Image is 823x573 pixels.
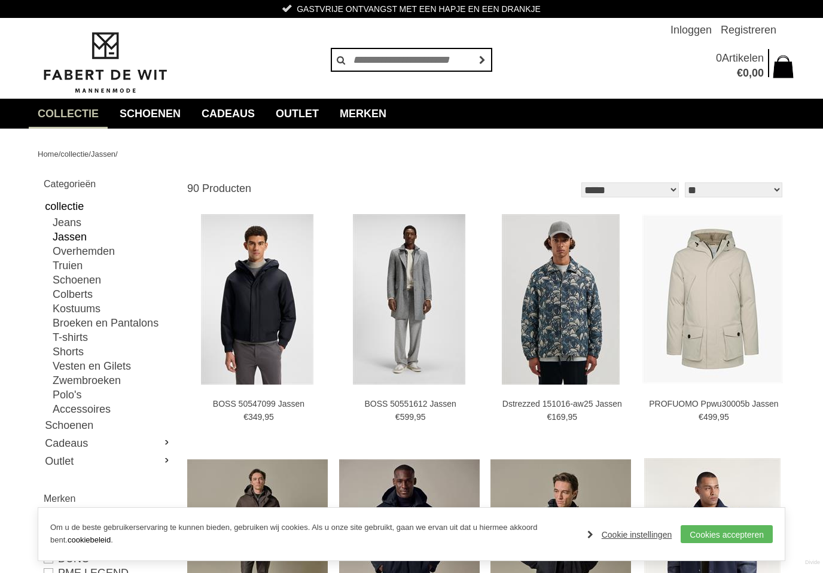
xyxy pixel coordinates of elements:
[805,555,820,570] a: Divide
[681,525,773,543] a: Cookies accepteren
[400,412,414,422] span: 599
[716,52,722,64] span: 0
[587,526,672,544] a: Cookie instellingen
[642,215,783,383] img: PROFUOMO Ppwu30005b Jassen
[703,412,717,422] span: 499
[267,99,328,129] a: Outlet
[53,258,172,273] a: Truien
[53,388,172,402] a: Polo's
[91,150,115,159] a: Jassen
[752,67,764,79] span: 00
[395,412,400,422] span: €
[670,18,712,42] a: Inloggen
[737,67,743,79] span: €
[60,150,89,159] a: collectie
[53,287,172,301] a: Colberts
[38,150,59,159] a: Home
[38,31,172,95] img: Fabert de Wit
[53,230,172,244] a: Jassen
[53,359,172,373] a: Vesten en Gilets
[568,412,578,422] span: 95
[416,412,426,422] span: 95
[59,150,61,159] span: /
[89,150,91,159] span: /
[44,197,172,215] a: collectie
[53,273,172,287] a: Schoenen
[721,18,776,42] a: Registreren
[44,491,172,506] h2: Merken
[53,402,172,416] a: Accessoires
[44,452,172,470] a: Outlet
[248,412,262,422] span: 349
[743,67,749,79] span: 0
[496,398,628,409] a: Dstrezzed 151016-aw25 Jassen
[243,412,248,422] span: €
[53,330,172,345] a: T-shirts
[331,99,395,129] a: Merken
[201,214,313,385] img: BOSS 50547099 Jassen
[193,398,325,409] a: BOSS 50547099 Jassen
[717,412,720,422] span: ,
[53,244,172,258] a: Overhemden
[551,412,565,422] span: 169
[29,99,108,129] a: collectie
[44,416,172,434] a: Schoenen
[414,412,416,422] span: ,
[264,412,274,422] span: 95
[111,99,190,129] a: Schoenen
[353,214,465,385] img: BOSS 50551612 Jassen
[50,522,575,547] p: Om u de beste gebruikerservaring te kunnen bieden, gebruiken wij cookies. Als u onze site gebruik...
[547,412,551,422] span: €
[53,345,172,359] a: Shorts
[44,176,172,191] h2: Categorieën
[345,398,476,409] a: BOSS 50551612 Jassen
[115,150,118,159] span: /
[722,52,764,64] span: Artikelen
[699,412,703,422] span: €
[68,535,111,544] a: cookiebeleid
[53,373,172,388] a: Zwembroeken
[720,412,729,422] span: 95
[44,434,172,452] a: Cadeaus
[53,215,172,230] a: Jeans
[749,67,752,79] span: ,
[262,412,264,422] span: ,
[53,301,172,316] a: Kostuums
[53,316,172,330] a: Broeken en Pantalons
[193,99,264,129] a: Cadeaus
[648,398,779,409] a: PROFUOMO Ppwu30005b Jassen
[566,412,568,422] span: ,
[187,182,251,194] span: 90 Producten
[502,214,620,385] img: Dstrezzed 151016-aw25 Jassen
